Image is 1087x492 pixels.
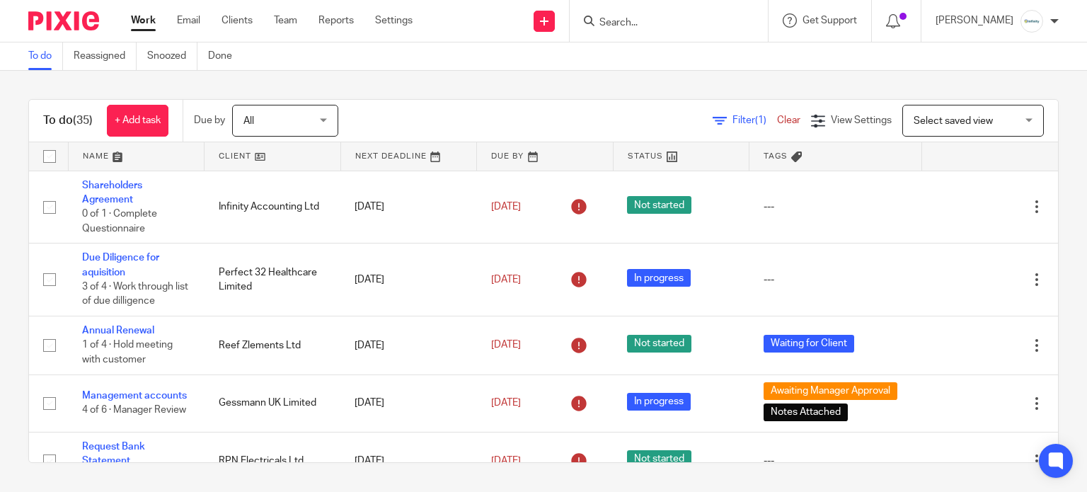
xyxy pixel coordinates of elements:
span: 1 of 4 · Hold meeting with customer [82,341,173,365]
td: [DATE] [340,374,477,432]
span: Waiting for Client [764,335,854,353]
td: [DATE] [340,171,477,244]
a: Management accounts [82,391,187,401]
a: Settings [375,13,413,28]
a: Work [131,13,156,28]
h1: To do [43,113,93,128]
span: 0 of 1 · Complete Questionnaire [82,209,157,234]
a: Clear [777,115,800,125]
a: Done [208,42,243,70]
span: Select saved view [914,116,993,126]
span: View Settings [831,115,892,125]
span: 4 of 6 · Manager Review [82,406,186,416]
a: Team [274,13,297,28]
a: Request Bank Statement [82,442,145,466]
a: Snoozed [147,42,197,70]
a: Reports [318,13,354,28]
span: Awaiting Manager Approval [764,382,897,400]
p: [PERSON_NAME] [936,13,1013,28]
span: [DATE] [491,398,521,408]
span: All [243,116,254,126]
a: To do [28,42,63,70]
span: In progress [627,393,691,411]
span: Get Support [803,16,857,25]
a: Due Diligence for aquisition [82,253,159,277]
p: Due by [194,113,225,127]
div: --- [764,454,908,468]
div: --- [764,200,908,214]
a: + Add task [107,105,168,137]
img: Infinity%20Logo%20with%20Whitespace%20.png [1020,10,1043,33]
span: 3 of 4 · Work through list of due dilligence [82,282,188,307]
td: [DATE] [340,432,477,490]
span: (1) [755,115,766,125]
td: Gessmann UK Limited [205,374,341,432]
td: RPN Electricals Ltd [205,432,341,490]
span: [DATE] [491,202,521,212]
span: [DATE] [491,456,521,466]
img: Pixie [28,11,99,30]
span: Notes Attached [764,404,848,421]
span: [DATE] [491,341,521,350]
a: Shareholders Agreement [82,181,142,205]
a: Annual Renewal [82,326,154,336]
td: Perfect 32 Healthcare Limited [205,244,341,316]
td: Infinity Accounting Ltd [205,171,341,244]
a: Reassigned [74,42,137,70]
span: Filter [732,115,777,125]
a: Clients [222,13,253,28]
span: Not started [627,196,691,214]
a: Email [177,13,200,28]
span: Tags [764,152,788,160]
div: --- [764,273,908,287]
span: In progress [627,269,691,287]
span: Not started [627,450,691,468]
td: Reef Zlements Ltd [205,316,341,374]
span: [DATE] [491,275,521,285]
span: Not started [627,335,691,353]
span: (35) [73,115,93,126]
td: [DATE] [340,244,477,316]
input: Search [598,17,725,30]
td: [DATE] [340,316,477,374]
